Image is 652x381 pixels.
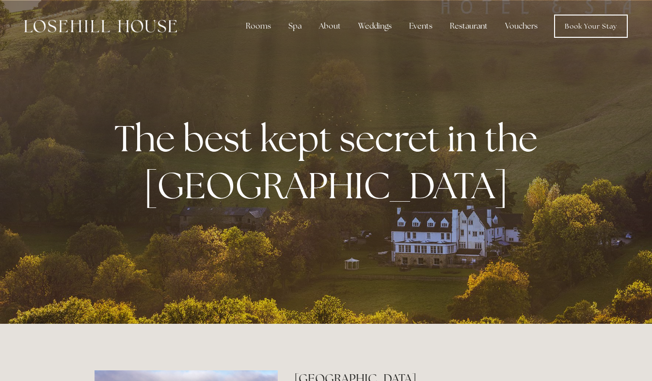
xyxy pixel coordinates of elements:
div: Spa [281,16,309,36]
div: Restaurant [442,16,495,36]
div: Rooms [238,16,279,36]
div: Events [401,16,440,36]
strong: The best kept secret in the [GEOGRAPHIC_DATA] [114,114,545,209]
div: About [311,16,349,36]
a: Vouchers [497,16,545,36]
div: Weddings [350,16,399,36]
a: Book Your Stay [554,15,628,38]
img: Losehill House [24,20,177,32]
